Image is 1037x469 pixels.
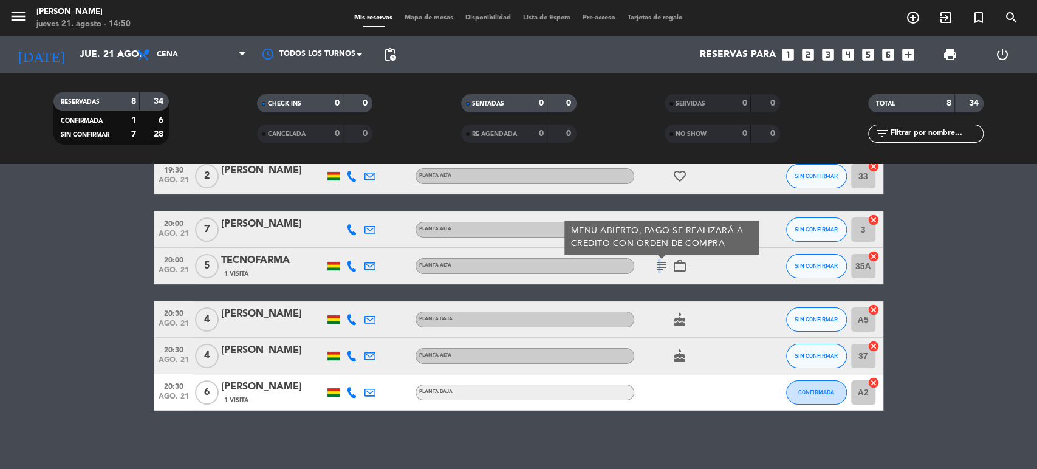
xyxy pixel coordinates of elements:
[786,254,847,278] button: SIN CONFIRMAR
[419,227,451,231] span: Planta alta
[459,15,517,21] span: Disponibilidad
[195,344,219,368] span: 4
[113,47,128,62] i: arrow_drop_down
[195,254,219,278] span: 5
[383,47,397,62] span: pending_actions
[419,317,453,321] span: Planta baja
[786,164,847,188] button: SIN CONFIRMAR
[159,116,166,125] strong: 6
[971,10,986,25] i: turned_in_not
[962,7,995,28] span: Reserva especial
[673,312,687,327] i: cake
[159,392,189,406] span: ago. 21
[673,169,687,183] i: favorite_border
[9,7,27,30] button: menu
[419,389,453,394] span: Planta baja
[221,306,324,322] div: [PERSON_NAME]
[472,131,517,137] span: RE AGENDADA
[472,101,504,107] span: SENTADAS
[969,99,981,108] strong: 34
[159,378,189,392] span: 20:30
[157,50,178,59] span: Cena
[9,7,27,26] i: menu
[786,380,847,405] button: CONFIRMADA
[363,129,370,138] strong: 0
[159,320,189,334] span: ago. 21
[900,47,916,63] i: add_box
[880,47,896,63] i: looks_6
[1004,10,1019,25] i: search
[9,41,74,68] i: [DATE]
[399,15,459,21] span: Mapa de mesas
[61,132,109,138] span: SIN CONFIRMAR
[929,7,962,28] span: WALK IN
[786,217,847,242] button: SIN CONFIRMAR
[224,269,248,279] span: 1 Visita
[195,217,219,242] span: 7
[539,129,544,138] strong: 0
[770,99,777,108] strong: 0
[786,307,847,332] button: SIN CONFIRMAR
[621,15,689,21] span: Tarjetas de regalo
[994,47,1009,62] i: power_settings_new
[800,47,816,63] i: looks_two
[221,253,324,269] div: TECNOFARMA
[673,259,687,273] i: work_outline
[676,101,705,107] span: SERVIDAS
[517,15,577,21] span: Lista de Espera
[700,49,776,61] span: Reservas para
[673,349,687,363] i: cake
[131,97,136,106] strong: 8
[795,173,838,179] span: SIN CONFIRMAR
[868,160,880,173] i: cancel
[868,250,880,262] i: cancel
[335,129,340,138] strong: 0
[159,162,189,176] span: 19:30
[154,97,166,106] strong: 34
[946,99,951,108] strong: 8
[577,15,621,21] span: Pre-acceso
[995,7,1028,28] span: BUSCAR
[795,352,838,359] span: SIN CONFIRMAR
[419,173,451,178] span: Planta alta
[159,266,189,280] span: ago. 21
[868,340,880,352] i: cancel
[36,18,131,30] div: jueves 21. agosto - 14:50
[159,306,189,320] span: 20:30
[860,47,876,63] i: looks_5
[268,101,301,107] span: CHECK INS
[159,216,189,230] span: 20:00
[795,226,838,233] span: SIN CONFIRMAR
[795,262,838,269] span: SIN CONFIRMAR
[906,10,920,25] i: add_circle_outline
[268,131,306,137] span: CANCELADA
[159,176,189,190] span: ago. 21
[943,47,957,62] span: print
[159,252,189,266] span: 20:00
[868,214,880,226] i: cancel
[820,47,836,63] i: looks_3
[61,118,103,124] span: CONFIRMADA
[539,99,544,108] strong: 0
[875,101,894,107] span: TOTAL
[570,225,752,250] div: MENU ABIERTO, PAGO SE REALIZARÁ A CREDITO CON ORDEN DE COMPRA
[939,10,953,25] i: exit_to_app
[159,342,189,356] span: 20:30
[742,99,747,108] strong: 0
[224,395,248,405] span: 1 Visita
[780,47,796,63] i: looks_one
[874,126,889,141] i: filter_list
[195,380,219,405] span: 6
[348,15,399,21] span: Mis reservas
[566,99,573,108] strong: 0
[221,216,324,232] div: [PERSON_NAME]
[195,307,219,332] span: 4
[676,131,707,137] span: NO SHOW
[154,130,166,139] strong: 28
[654,259,669,273] i: subject
[221,379,324,395] div: [PERSON_NAME]
[221,163,324,179] div: [PERSON_NAME]
[159,230,189,244] span: ago. 21
[889,127,983,140] input: Filtrar por nombre...
[868,304,880,316] i: cancel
